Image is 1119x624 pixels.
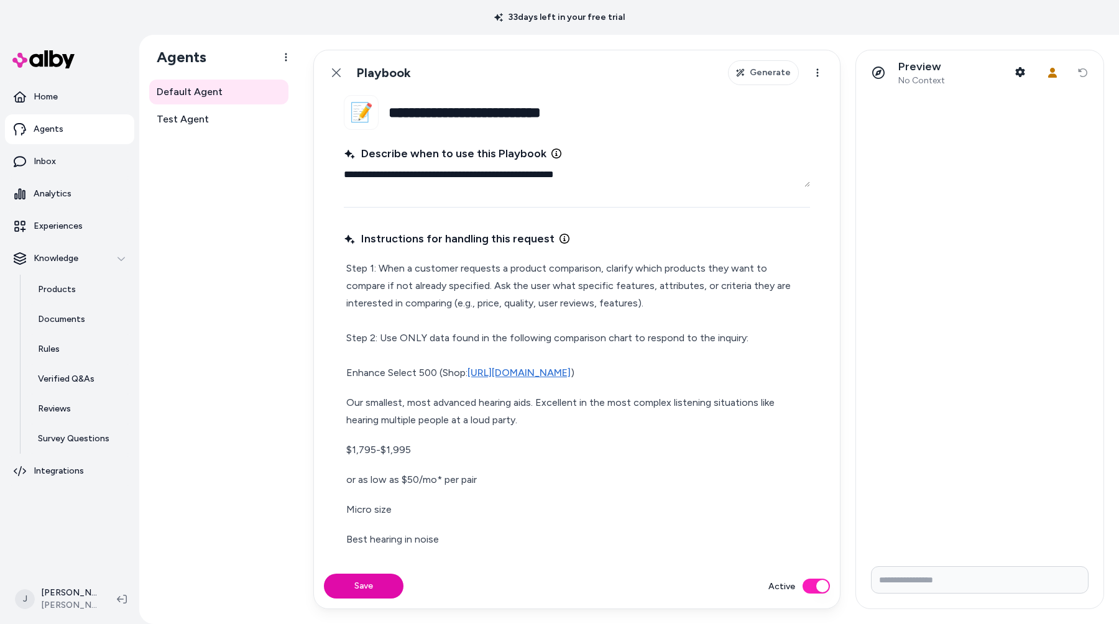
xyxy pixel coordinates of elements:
[5,179,134,209] a: Analytics
[38,433,109,445] p: Survey Questions
[898,75,945,86] span: No Context
[5,244,134,273] button: Knowledge
[344,95,379,130] button: 📝
[344,230,555,247] span: Instructions for handling this request
[34,123,63,135] p: Agents
[38,313,85,326] p: Documents
[25,394,134,424] a: Reviews
[15,589,35,609] span: J
[34,252,78,265] p: Knowledge
[871,566,1089,594] input: Write your prompt here
[34,465,84,477] p: Integrations
[5,114,134,144] a: Agents
[41,599,97,612] span: [PERSON_NAME]
[38,373,94,385] p: Verified Q&As
[750,67,791,79] span: Generate
[34,91,58,103] p: Home
[149,107,288,132] a: Test Agent
[34,155,56,168] p: Inbox
[344,145,546,162] span: Describe when to use this Playbook
[324,574,403,599] button: Save
[346,531,808,548] p: Best hearing in noise
[34,220,83,232] p: Experiences
[487,11,632,24] p: 33 days left in your free trial
[25,424,134,454] a: Survey Questions
[25,364,134,394] a: Verified Q&As
[157,85,223,99] span: Default Agent
[346,394,808,429] p: Our smallest, most advanced hearing aids. Excellent in the most complex listening situations like...
[5,211,134,241] a: Experiences
[5,147,134,177] a: Inbox
[467,367,571,379] a: [URL][DOMAIN_NAME]
[898,60,945,74] p: Preview
[768,580,795,593] label: Active
[346,260,808,382] p: Step 1: When a customer requests a product comparison, clarify which products they want to compar...
[25,334,134,364] a: Rules
[346,501,808,518] p: Micro size
[7,579,107,619] button: J[PERSON_NAME][PERSON_NAME]
[38,343,60,356] p: Rules
[34,188,71,200] p: Analytics
[41,587,97,599] p: [PERSON_NAME]
[346,471,808,489] p: or as low as $50/mo* per pair
[12,50,75,68] img: alby Logo
[5,82,134,112] a: Home
[38,403,71,415] p: Reviews
[728,60,799,85] button: Generate
[147,48,206,67] h1: Agents
[38,283,76,296] p: Products
[157,112,209,127] span: Test Agent
[5,456,134,486] a: Integrations
[356,65,411,81] h1: Playbook
[25,305,134,334] a: Documents
[25,275,134,305] a: Products
[149,80,288,104] a: Default Agent
[346,441,808,459] p: $1,795-$1,995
